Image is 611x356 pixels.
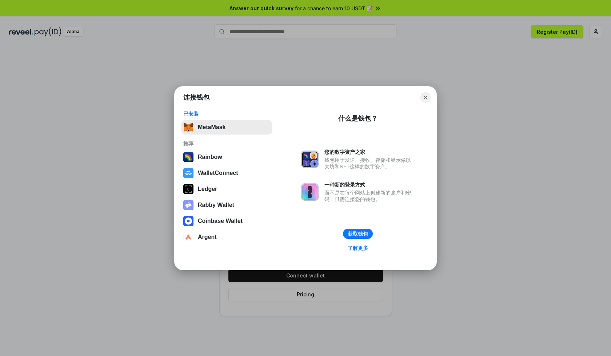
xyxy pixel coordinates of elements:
[181,166,272,180] button: WalletConnect
[301,183,319,201] img: svg+xml,%3Csvg%20xmlns%3D%22http%3A%2F%2Fwww.w3.org%2F2000%2Fsvg%22%20fill%3D%22none%22%20viewBox...
[183,122,193,132] img: svg+xml,%3Csvg%20fill%3D%22none%22%20height%3D%2233%22%20viewBox%3D%220%200%2035%2033%22%20width%...
[301,151,319,168] img: svg+xml,%3Csvg%20xmlns%3D%22http%3A%2F%2Fwww.w3.org%2F2000%2Fsvg%22%20fill%3D%22none%22%20viewBox...
[198,218,243,224] div: Coinbase Wallet
[420,92,431,103] button: Close
[198,154,222,160] div: Rainbow
[198,234,217,240] div: Argent
[183,168,193,178] img: svg+xml,%3Csvg%20width%3D%2228%22%20height%3D%2228%22%20viewBox%3D%220%200%2028%2028%22%20fill%3D...
[343,229,373,239] button: 获取钱包
[183,93,209,102] h1: 连接钱包
[198,124,225,131] div: MetaMask
[183,216,193,226] img: svg+xml,%3Csvg%20width%3D%2228%22%20height%3D%2228%22%20viewBox%3D%220%200%2028%2028%22%20fill%3D...
[181,120,272,135] button: MetaMask
[348,245,368,251] div: 了解更多
[183,232,193,242] img: svg+xml,%3Csvg%20width%3D%2228%22%20height%3D%2228%22%20viewBox%3D%220%200%2028%2028%22%20fill%3D...
[183,200,193,210] img: svg+xml,%3Csvg%20xmlns%3D%22http%3A%2F%2Fwww.w3.org%2F2000%2Fsvg%22%20fill%3D%22none%22%20viewBox...
[183,184,193,194] img: svg+xml,%3Csvg%20xmlns%3D%22http%3A%2F%2Fwww.w3.org%2F2000%2Fsvg%22%20width%3D%2228%22%20height%3...
[348,231,368,237] div: 获取钱包
[181,214,272,228] button: Coinbase Wallet
[338,114,378,123] div: 什么是钱包？
[183,140,270,147] div: 推荐
[198,170,238,176] div: WalletConnect
[181,198,272,212] button: Rabby Wallet
[181,230,272,244] button: Argent
[198,202,234,208] div: Rabby Wallet
[183,152,193,162] img: svg+xml,%3Csvg%20width%3D%22120%22%20height%3D%22120%22%20viewBox%3D%220%200%20120%20120%22%20fil...
[181,150,272,164] button: Rainbow
[324,181,415,188] div: 一种新的登录方式
[324,149,415,155] div: 您的数字资产之家
[324,189,415,203] div: 而不是在每个网站上创建新的账户和密码，只需连接您的钱包。
[343,243,372,253] a: 了解更多
[181,182,272,196] button: Ledger
[183,111,270,117] div: 已安装
[198,186,217,192] div: Ledger
[324,157,415,170] div: 钱包用于发送、接收、存储和显示像以太坊和NFT这样的数字资产。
